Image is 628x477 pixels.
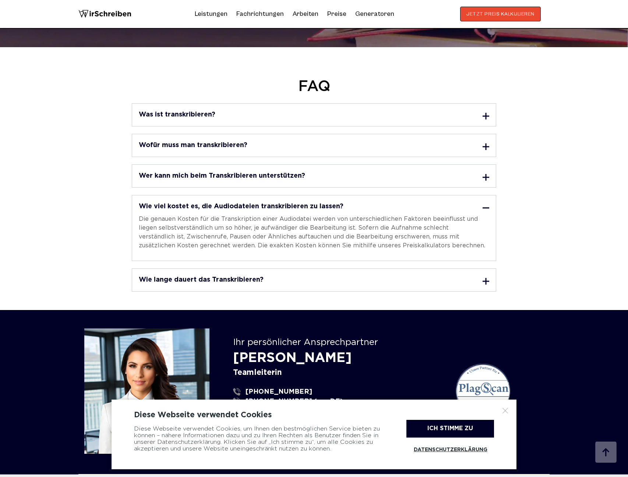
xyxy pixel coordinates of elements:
h3: Wie viel kostet es, die Audiodateien transkribieren zu lassen? [139,203,343,210]
img: phone [233,388,240,396]
h2: FAQ [84,78,544,96]
a: Arbeiten [293,8,318,20]
div: Teamleiterin [233,368,448,377]
div: [PERSON_NAME] [233,351,448,366]
a: Datenschutzerklärung [406,441,494,458]
img: phone [233,398,240,405]
a: [PHONE_NUMBER] [233,388,441,396]
h3: Was ist transkribieren? [139,111,215,118]
h3: Wie lange dauert das Transkribieren? [139,276,264,283]
a: Generatoren [355,8,394,20]
span: [PHONE_NUMBER] [246,388,312,396]
h3: Wer kann mich beim Transkribieren unterstützen? [139,173,305,179]
button: JETZT PREIS KALKULIEREN [460,7,541,21]
div: Diese Webseite verwendet Cookies [134,411,494,419]
img: logo wirschreiben [78,7,131,21]
div: Ihr persönlicher Ansprechpartner [233,338,448,348]
div: Diese Webseite verwendet Cookies, um Ihnen den bestmöglichen Service bieten zu können – nähere In... [134,420,388,458]
a: Preise [327,10,346,18]
img: button top [595,442,617,464]
img: plagScan [455,363,511,419]
h3: Wofür muss man transkribieren? [139,142,247,149]
span: [PHONE_NUMBER] (nur DE) [246,398,343,405]
a: Leistungen [195,8,227,20]
a: Fachrichtungen [236,8,284,20]
img: Mathilda Sussman [84,328,209,454]
p: Die genauen Kosten für die Transkription einer Audiodatei werden von unterschiedlichen Faktoren b... [139,215,486,250]
div: Ich stimme zu [406,420,494,438]
a: [PHONE_NUMBER] (nur DE) [233,398,441,405]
